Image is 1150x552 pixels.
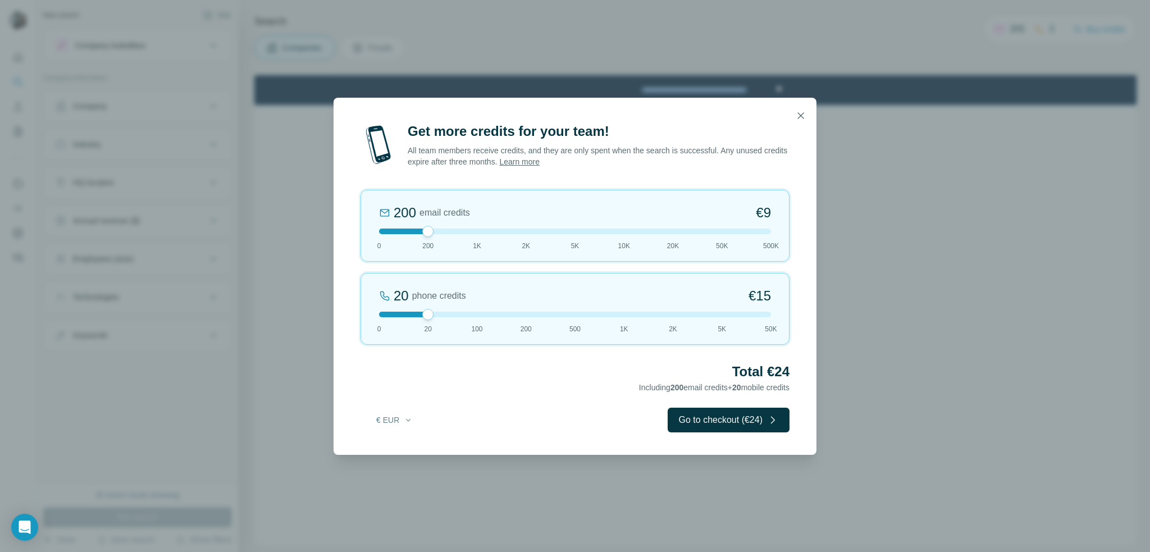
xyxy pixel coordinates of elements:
span: phone credits [412,289,466,303]
span: €15 [749,287,771,305]
span: 5K [718,324,726,334]
button: € EUR [368,410,421,430]
span: 50K [716,241,728,251]
span: €9 [756,204,771,222]
span: 5K [571,241,579,251]
p: All team members receive credits, and they are only spent when the search is successful. Any unus... [408,145,790,167]
span: 0 [377,241,381,251]
span: 20 [425,324,432,334]
div: Upgrade plan for full access to Surfe [360,2,519,27]
a: Learn more [499,157,540,166]
span: 0 [377,324,381,334]
img: mobile-phone [360,122,396,167]
span: 1K [473,241,481,251]
button: Go to checkout (€24) [668,408,790,432]
div: 200 [394,204,416,222]
div: Open Intercom Messenger [11,514,38,541]
span: 100 [471,324,482,334]
span: 200 [521,324,532,334]
span: email credits [419,206,470,220]
span: 10K [618,241,630,251]
span: 20K [667,241,679,251]
span: 1K [620,324,628,334]
span: 200 [422,241,433,251]
div: 20 [394,287,409,305]
span: 2K [669,324,677,334]
span: 20 [732,383,741,392]
span: Including email credits + mobile credits [639,383,790,392]
span: 500K [763,241,779,251]
span: 50K [765,324,777,334]
h2: Total €24 [360,363,790,381]
span: 500 [569,324,581,334]
span: 2K [522,241,530,251]
span: 200 [670,383,683,392]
